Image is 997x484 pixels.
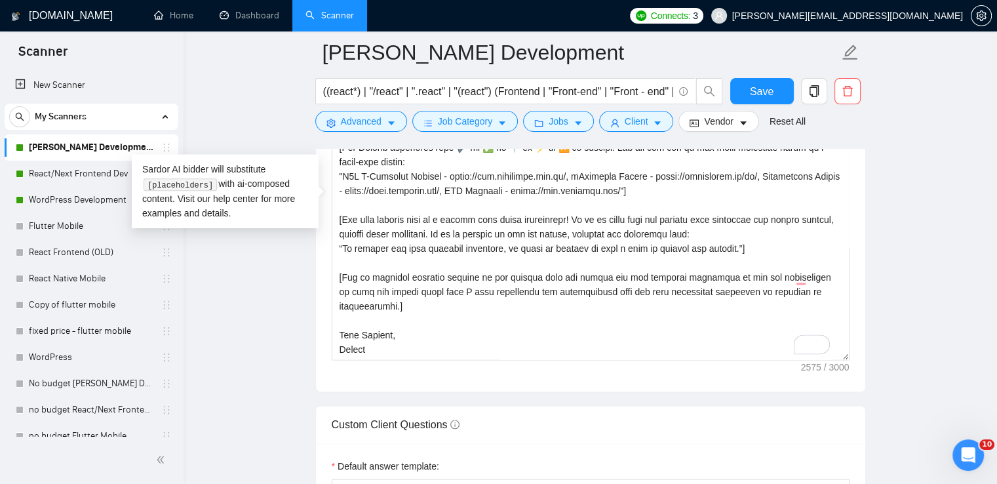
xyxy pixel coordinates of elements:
[29,266,153,292] a: React Native Mobile
[534,118,543,128] span: folder
[653,118,662,128] span: caret-down
[412,111,518,132] button: barsJob Categorycaret-down
[161,431,172,441] span: holder
[714,11,724,20] span: user
[35,104,87,130] span: My Scanners
[696,78,722,104] button: search
[29,161,153,187] a: React/Next Frontend Dev
[704,114,733,129] span: Vendor
[599,111,674,132] button: userClientcaret-down
[636,10,646,21] img: upwork-logo.png
[802,85,827,97] span: copy
[549,114,568,129] span: Jobs
[29,187,153,213] a: WordPress Development
[161,405,172,415] span: holder
[10,112,29,121] span: search
[161,273,172,284] span: holder
[697,85,722,97] span: search
[154,10,193,21] a: homeHome
[610,118,619,128] span: user
[161,300,172,310] span: holder
[523,111,594,132] button: folderJobscaret-down
[679,87,688,96] span: info-circle
[323,36,839,69] input: Scanner name...
[651,9,690,23] span: Connects:
[161,352,172,363] span: holder
[387,118,396,128] span: caret-down
[332,419,459,430] span: Custom Client Questions
[15,72,168,98] a: New Scanner
[29,397,153,423] a: no budget React/Next Frontend Dev
[11,6,20,27] img: logo
[574,118,583,128] span: caret-down
[952,439,984,471] iframe: Intercom live chat
[739,118,748,128] span: caret-down
[29,292,153,318] a: Copy of flutter mobile
[161,378,172,389] span: holder
[9,106,30,127] button: search
[156,453,169,466] span: double-left
[730,78,794,104] button: Save
[971,10,992,21] a: setting
[332,459,439,474] label: Default answer template:
[971,10,991,21] span: setting
[750,83,773,100] span: Save
[29,239,153,266] a: React Frontend (OLD)
[323,83,673,100] input: Search Freelance Jobs...
[29,423,153,449] a: no budget Flutter Mobile
[29,134,153,161] a: [PERSON_NAME] Development
[770,114,806,129] a: Reset All
[5,72,178,98] li: New Scanner
[801,78,827,104] button: copy
[498,118,507,128] span: caret-down
[979,439,994,450] span: 10
[693,9,698,23] span: 3
[29,371,153,397] a: No budget [PERSON_NAME] Development
[835,85,860,97] span: delete
[29,344,153,371] a: WordPress
[678,111,758,132] button: idcardVendorcaret-down
[341,114,381,129] span: Advanced
[842,44,859,61] span: edit
[315,111,407,132] button: settingAdvancedcaret-down
[161,247,172,258] span: holder
[8,42,78,70] span: Scanner
[423,118,433,128] span: bars
[161,326,172,336] span: holder
[450,420,459,429] span: info-circle
[305,10,354,21] a: searchScanner
[161,221,172,232] span: holder
[326,118,336,128] span: setting
[161,195,172,205] span: holder
[438,114,492,129] span: Job Category
[29,213,153,239] a: Flutter Mobile
[161,169,172,179] span: holder
[161,142,172,153] span: holder
[220,10,279,21] a: dashboardDashboard
[834,78,861,104] button: delete
[971,5,992,26] button: setting
[625,114,648,129] span: Client
[29,318,153,344] a: fixed price - flutter mobile
[332,65,850,360] textarea: To enrich screen reader interactions, please activate Accessibility in Grammarly extension settings
[690,118,699,128] span: idcard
